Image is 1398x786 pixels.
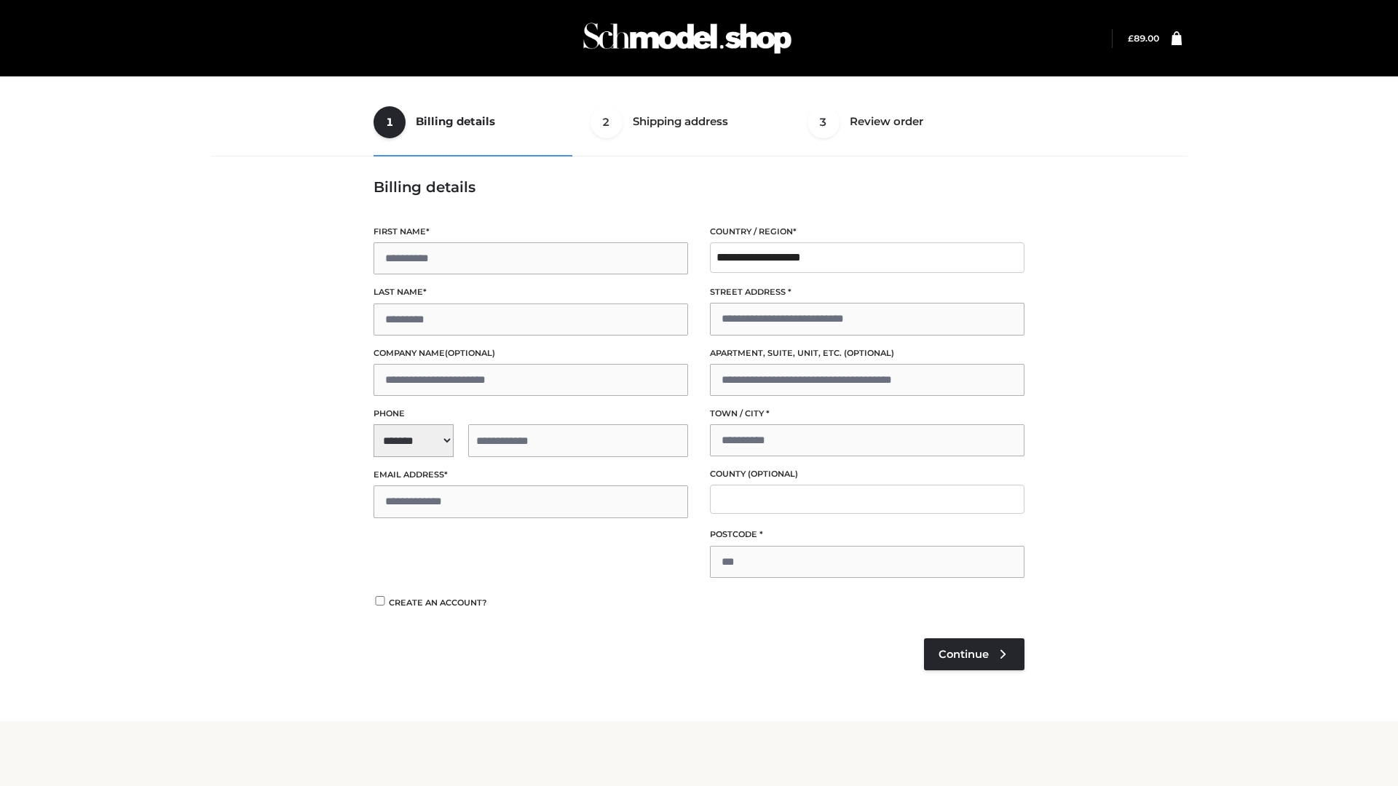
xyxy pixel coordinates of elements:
[1128,33,1159,44] bdi: 89.00
[939,648,989,661] span: Continue
[710,225,1024,239] label: Country / Region
[374,468,688,482] label: Email address
[1128,33,1134,44] span: £
[374,178,1024,196] h3: Billing details
[578,9,797,67] img: Schmodel Admin 964
[374,225,688,239] label: First name
[710,346,1024,360] label: Apartment, suite, unit, etc.
[389,598,487,608] span: Create an account?
[1128,33,1159,44] a: £89.00
[374,346,688,360] label: Company name
[710,528,1024,541] label: Postcode
[710,285,1024,299] label: Street address
[374,407,688,421] label: Phone
[748,469,798,479] span: (optional)
[710,407,1024,421] label: Town / City
[445,348,495,358] span: (optional)
[374,285,688,299] label: Last name
[924,638,1024,670] a: Continue
[710,467,1024,481] label: County
[844,348,894,358] span: (optional)
[374,596,387,606] input: Create an account?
